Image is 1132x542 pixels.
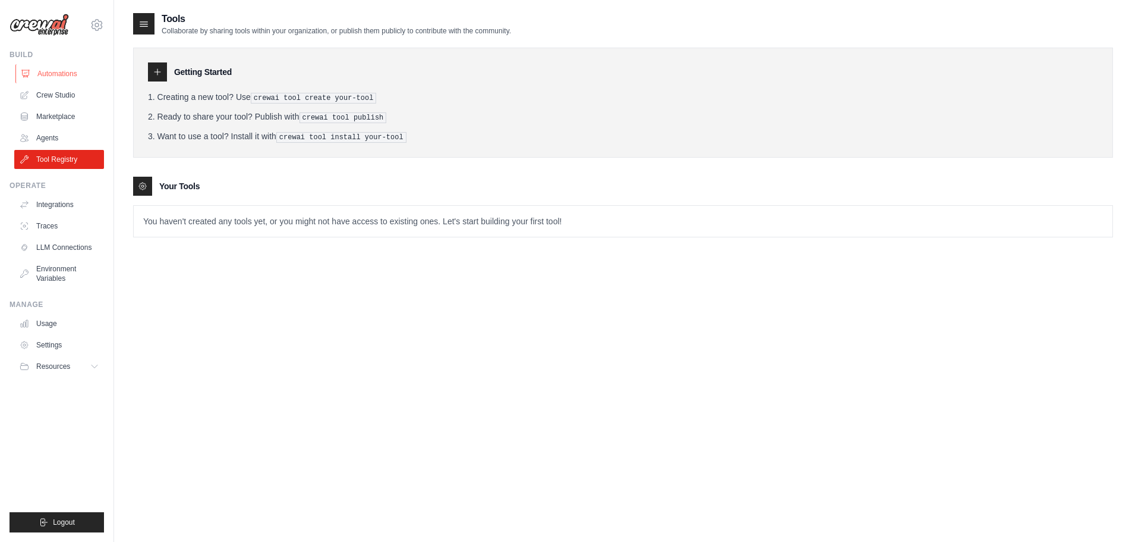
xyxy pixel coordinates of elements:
[134,206,1112,237] p: You haven't created any tools yet, or you might not have access to existing ones. Let's start bui...
[10,512,104,532] button: Logout
[162,12,511,26] h2: Tools
[10,14,69,36] img: Logo
[148,91,1098,104] li: Creating a new tool? Use
[174,66,232,78] h3: Getting Started
[10,50,104,59] div: Build
[14,107,104,126] a: Marketplace
[36,362,70,371] span: Resources
[14,150,104,169] a: Tool Registry
[10,300,104,309] div: Manage
[159,180,200,192] h3: Your Tools
[14,238,104,257] a: LLM Connections
[14,357,104,376] button: Resources
[14,336,104,355] a: Settings
[14,217,104,236] a: Traces
[14,314,104,333] a: Usage
[148,111,1098,123] li: Ready to share your tool? Publish with
[53,518,75,527] span: Logout
[15,64,105,83] a: Automations
[14,259,104,288] a: Environment Variables
[162,26,511,36] p: Collaborate by sharing tools within your organization, or publish them publicly to contribute wit...
[14,86,104,105] a: Crew Studio
[276,132,406,143] pre: crewai tool install your-tool
[14,195,104,214] a: Integrations
[10,181,104,190] div: Operate
[14,129,104,148] a: Agents
[251,93,377,104] pre: crewai tool create your-tool
[299,112,387,123] pre: crewai tool publish
[148,130,1098,143] li: Want to use a tool? Install it with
